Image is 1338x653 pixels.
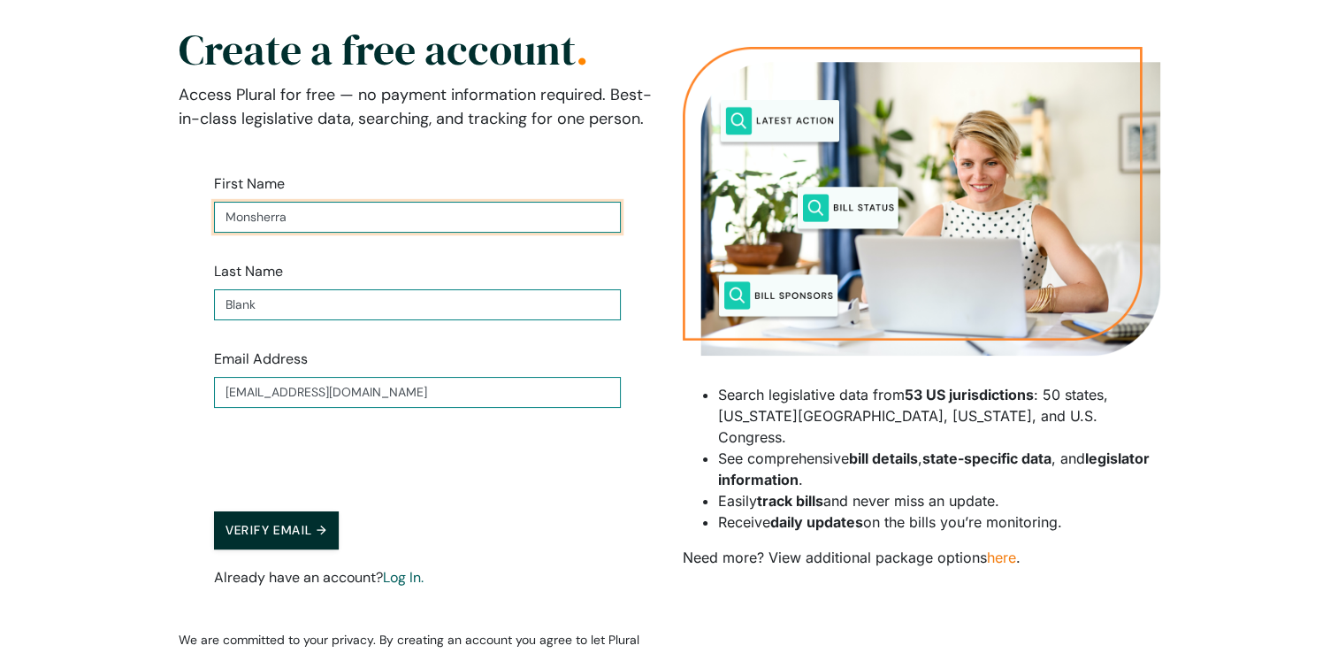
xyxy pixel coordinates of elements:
[987,549,1016,566] a: here
[849,449,918,467] strong: bill details
[922,449,1051,467] strong: state-specific data
[770,513,863,531] strong: daily updates
[214,202,621,233] input: Enter your first name
[757,492,823,510] strong: track bills
[214,377,621,408] input: Enter your email address
[214,289,621,320] input: Enter your last name
[214,567,621,588] p: Already have an account?
[179,34,656,65] h2: Create a free account
[214,173,285,195] label: First Name
[683,547,1160,568] p: Need more? View additional package options .
[214,511,340,549] button: Verify Email →
[905,386,1034,403] strong: 53 US jurisdictions
[718,448,1160,490] li: See comprehensive , , and .
[576,20,588,79] span: .
[214,349,308,370] label: Email Address
[683,47,1160,356] img: Person searching on their laptop for public policy information with search words of latest action...
[718,511,1160,533] li: Receive on the bills you’re monitoring.
[718,449,1150,488] strong: legislator information
[214,261,283,282] label: Last Name
[383,568,424,587] a: Log In.
[179,83,656,131] p: Access Plural for free — no payment information required. Best-in-class legislative data, searchi...
[718,490,1160,511] li: Easily and never miss an update.
[718,384,1160,448] li: Search legislative data from : 50 states, [US_STATE][GEOGRAPHIC_DATA], [US_STATE], and U.S. Congr...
